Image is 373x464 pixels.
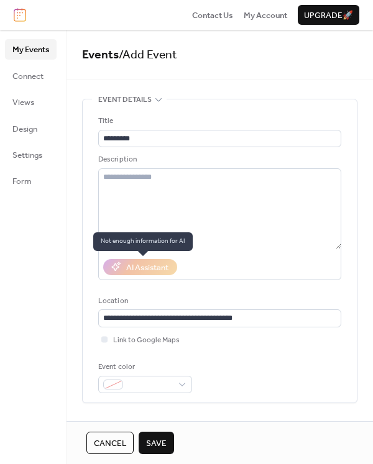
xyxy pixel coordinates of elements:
[12,43,49,56] span: My Events
[5,92,57,112] a: Views
[119,43,177,66] span: / Add Event
[5,145,57,165] a: Settings
[98,115,339,127] div: Title
[5,66,57,86] a: Connect
[82,43,119,66] a: Events
[5,39,57,59] a: My Events
[93,232,193,251] span: Not enough information for AI
[244,9,287,21] a: My Account
[192,9,233,22] span: Contact Us
[298,5,359,25] button: Upgrade🚀
[98,418,151,430] span: Date and time
[86,432,134,454] button: Cancel
[304,9,353,22] span: Upgrade 🚀
[113,334,180,347] span: Link to Google Maps
[98,361,190,373] div: Event color
[12,96,34,109] span: Views
[192,9,233,21] a: Contact Us
[146,437,167,450] span: Save
[244,9,287,22] span: My Account
[139,432,174,454] button: Save
[98,94,152,106] span: Event details
[14,8,26,22] img: logo
[98,153,339,166] div: Description
[5,171,57,191] a: Form
[12,70,44,83] span: Connect
[12,123,37,135] span: Design
[12,175,32,188] span: Form
[5,119,57,139] a: Design
[12,149,42,161] span: Settings
[98,295,339,307] div: Location
[94,437,126,450] span: Cancel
